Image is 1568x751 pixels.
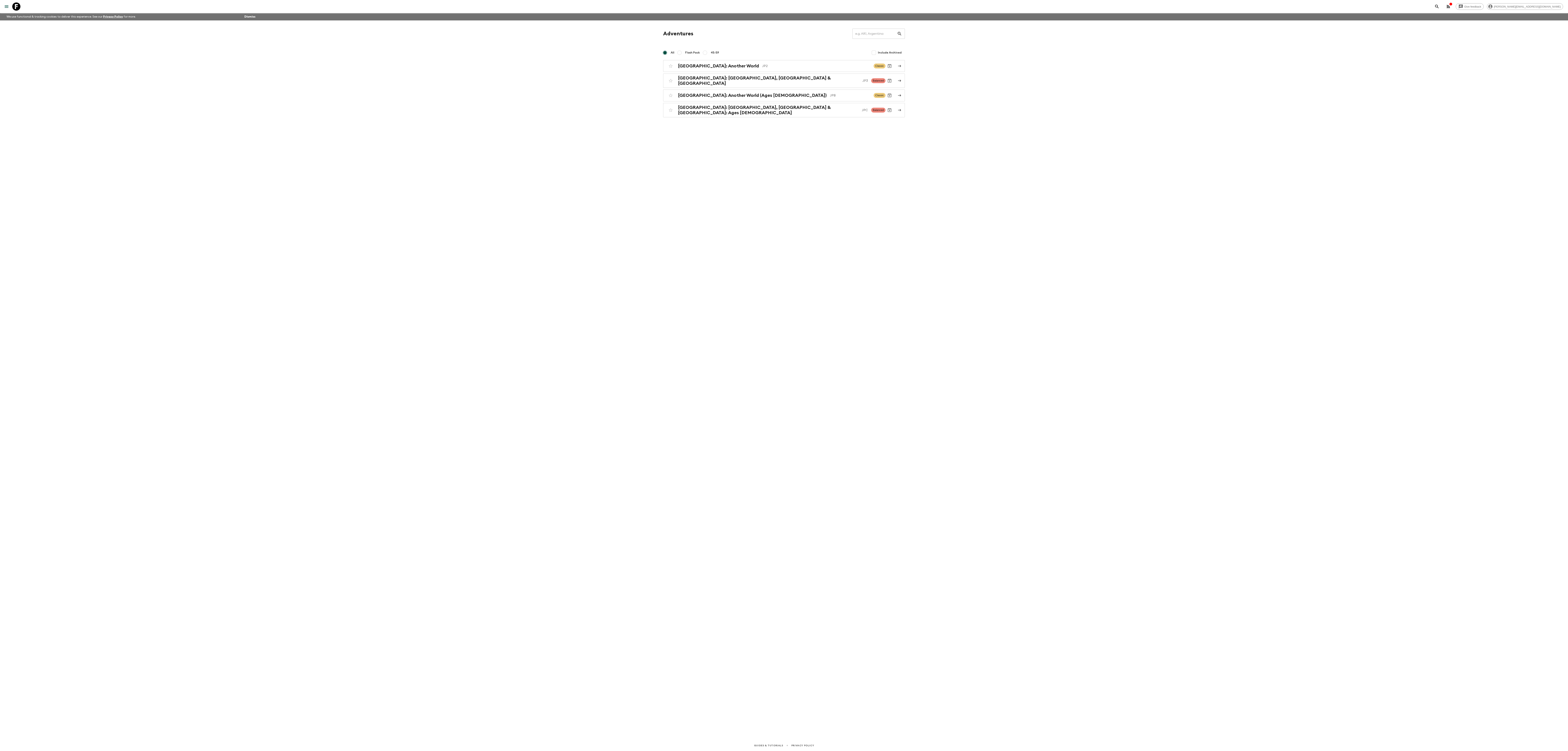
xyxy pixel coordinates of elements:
button: Archive [885,106,894,114]
h1: Adventures [663,30,693,38]
p: JP3 [862,78,868,83]
p: We use functional & tracking cookies to deliver this experience. See our for more. [5,13,137,20]
span: Flash Pack [685,51,700,55]
button: Archive [885,62,894,70]
a: Give feedback [1456,3,1484,10]
span: Include Archived [878,51,902,55]
h2: [GEOGRAPHIC_DATA]: [GEOGRAPHIC_DATA], [GEOGRAPHIC_DATA] & [GEOGRAPHIC_DATA] [678,75,859,86]
button: Archive [885,91,894,99]
a: Guides & Tutorials [754,743,783,748]
span: Classic [874,64,885,68]
span: 45-59 [711,51,719,55]
span: All [671,51,674,55]
span: Give feedback [1462,5,1483,8]
a: Privacy Policy [103,15,123,18]
p: JPB [830,93,870,98]
a: [GEOGRAPHIC_DATA]: [GEOGRAPHIC_DATA], [GEOGRAPHIC_DATA] & [GEOGRAPHIC_DATA]JP3BalancedArchive [663,74,905,88]
p: JPC [862,108,868,113]
button: search adventures [1433,2,1441,11]
span: Balanced [871,108,885,113]
h2: [GEOGRAPHIC_DATA]: Another World (Ages [DEMOGRAPHIC_DATA]) [678,93,827,98]
button: Archive [885,77,894,85]
span: Classic [874,93,885,98]
a: [GEOGRAPHIC_DATA]: Another WorldJP2ClassicArchive [663,60,905,72]
h2: [GEOGRAPHIC_DATA]: Another World [678,63,759,69]
button: Dismiss [243,14,256,20]
span: [PERSON_NAME][EMAIL_ADDRESS][DOMAIN_NAME] [1492,5,1563,8]
button: menu [2,2,11,11]
div: [PERSON_NAME][EMAIL_ADDRESS][DOMAIN_NAME] [1487,3,1563,10]
span: Balanced [871,78,885,83]
input: e.g. AR1, Argentina [852,28,897,39]
a: [GEOGRAPHIC_DATA]: Another World (Ages [DEMOGRAPHIC_DATA])JPBClassicArchive [663,89,905,101]
a: [GEOGRAPHIC_DATA]: [GEOGRAPHIC_DATA], [GEOGRAPHIC_DATA] & [GEOGRAPHIC_DATA]: Ages [DEMOGRAPHIC_DA... [663,103,905,117]
a: Privacy Policy [791,743,814,748]
p: JP2 [762,64,870,68]
h2: [GEOGRAPHIC_DATA]: [GEOGRAPHIC_DATA], [GEOGRAPHIC_DATA] & [GEOGRAPHIC_DATA]: Ages [DEMOGRAPHIC_DATA] [678,105,859,115]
